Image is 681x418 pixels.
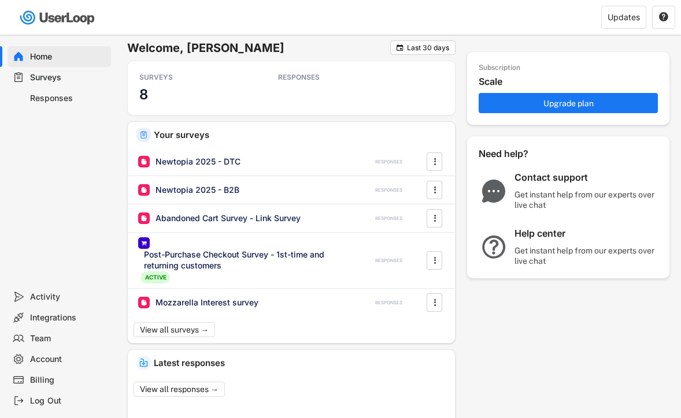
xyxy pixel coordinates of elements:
div: SURVEYS [139,73,243,82]
img: QuestionMarkInverseMajor.svg [479,236,509,259]
div: Account [30,354,106,365]
div: Help center [515,227,659,240]
img: IncomingMajor.svg [139,359,148,367]
text:  [434,212,436,224]
button:  [429,181,441,199]
div: Home [30,51,106,62]
div: RESPONSES [375,215,402,222]
div: Newtopia 2025 - B2B [156,184,239,196]
div: RESPONSES [375,257,402,264]
text:  [434,155,436,167]
button:  [429,153,441,170]
div: Last 30 days [407,44,449,51]
div: Subscription [479,64,520,73]
div: Post-Purchase Checkout Survey - 1st-time and returning customers [144,249,347,271]
button: View all surveys → [134,322,215,337]
button:  [395,43,404,52]
div: Team [30,333,106,344]
div: Log Out [30,395,106,406]
text:  [434,296,436,308]
div: Surveys [30,72,106,83]
div: ACTIVE [141,271,170,283]
text:  [397,43,404,52]
div: Activity [30,292,106,303]
div: Newtopia 2025 - DTC [156,156,240,167]
div: RESPONSES [375,159,402,165]
h3: 8 [139,85,148,103]
button: Upgrade plan [479,93,658,113]
div: RESPONSES [375,187,402,193]
text:  [659,12,668,22]
div: Scale [479,76,664,88]
div: Integrations [30,312,106,323]
div: Get instant help from our experts over live chat [515,189,659,210]
text:  [434,184,436,196]
button: View all responses → [134,382,225,397]
div: Mozzarella Interest survey [156,297,258,308]
img: userloop-logo-01.svg [17,6,99,29]
div: RESPONSES [375,300,402,306]
div: Billing [30,375,106,386]
div: Your surveys [154,130,446,139]
div: Abandoned Cart Survey - Link Survey [156,212,301,224]
button:  [658,12,669,23]
text:  [434,254,436,266]
div: Updates [608,13,640,21]
div: RESPONSES [278,73,382,82]
img: ChatMajor.svg [479,180,509,203]
button:  [429,210,441,227]
h6: Welcome, [PERSON_NAME] [127,40,390,55]
div: Need help? [479,148,560,160]
div: Contact support [515,171,659,184]
div: Latest responses [154,359,446,367]
button:  [429,294,441,311]
button:  [429,252,441,269]
div: Get instant help from our experts over live chat [515,245,659,266]
div: Responses [30,93,106,104]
